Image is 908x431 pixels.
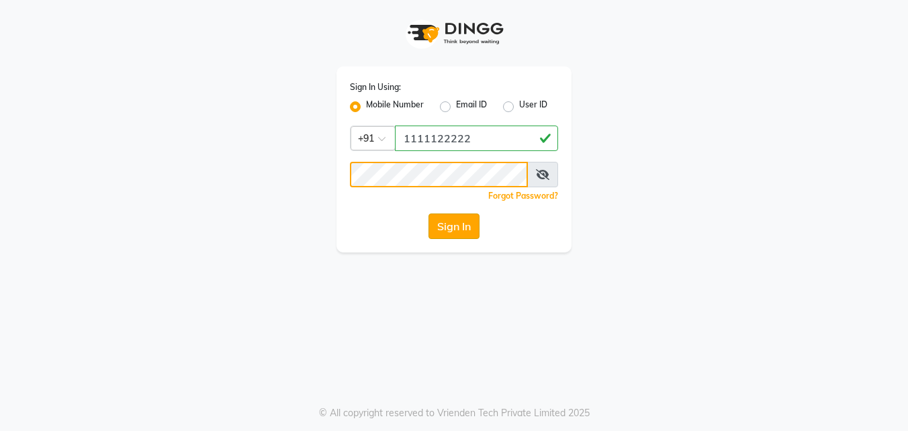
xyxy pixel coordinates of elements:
[400,13,508,53] img: logo1.svg
[350,162,528,187] input: Username
[456,99,487,115] label: Email ID
[395,126,558,151] input: Username
[366,99,424,115] label: Mobile Number
[488,191,558,201] a: Forgot Password?
[350,81,401,93] label: Sign In Using:
[519,99,547,115] label: User ID
[428,213,480,239] button: Sign In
